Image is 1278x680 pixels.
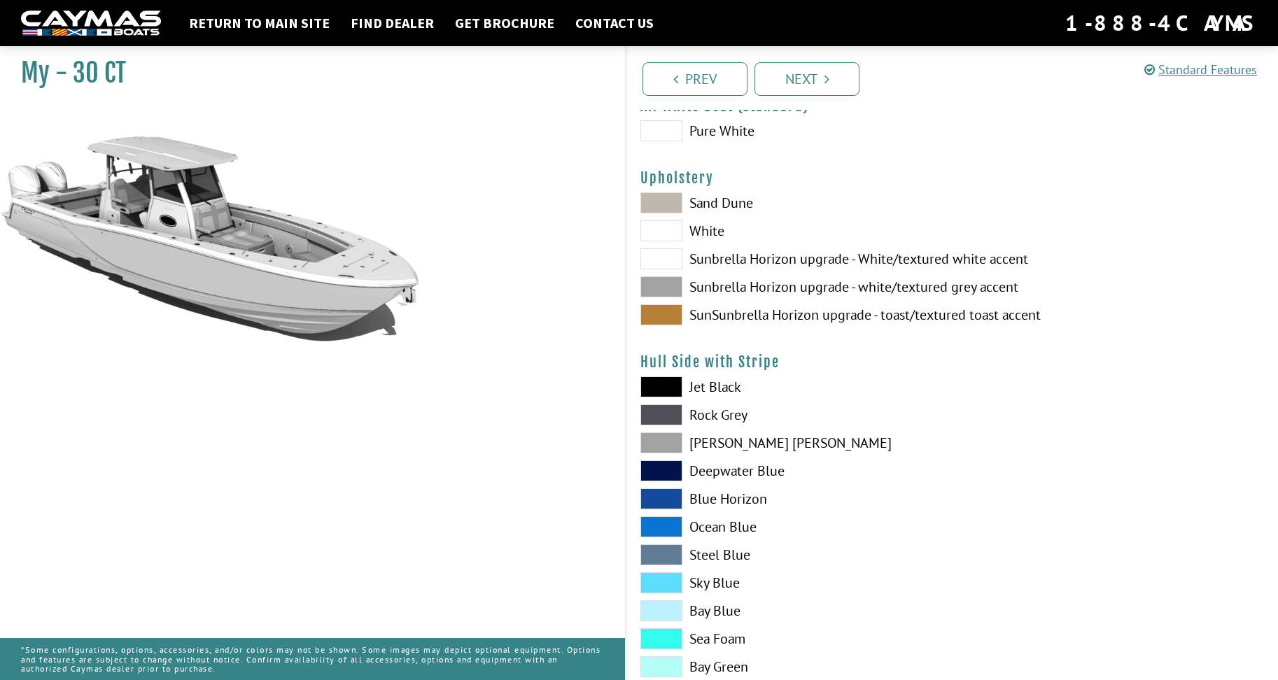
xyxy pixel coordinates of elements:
label: Pure White [640,120,939,141]
label: White [640,220,939,241]
a: Contact Us [568,14,661,32]
label: Bay Blue [640,600,939,621]
label: Blue Horizon [640,488,939,509]
h4: Upholstery [640,169,1264,187]
label: Bay Green [640,656,939,677]
ul: Pagination [639,60,1278,96]
a: Find Dealer [344,14,441,32]
a: Prev [642,62,747,96]
h4: Hull Side with Stripe [640,353,1264,371]
label: SunSunbrella Horizon upgrade - toast/textured toast accent [640,304,939,325]
a: Next [754,62,859,96]
p: *Some configurations, options, accessories, and/or colors may not be shown. Some images may depic... [21,638,604,680]
label: Sunbrella Horizon upgrade - white/textured grey accent [640,276,939,297]
label: Sunbrella Horizon upgrade - White/textured white accent [640,248,939,269]
label: Sea Foam [640,628,939,649]
div: 1-888-4CAYMAS [1065,8,1257,38]
label: [PERSON_NAME] [PERSON_NAME] [640,432,939,453]
label: Jet Black [640,376,939,397]
label: Deepwater Blue [640,460,939,481]
label: Ocean Blue [640,516,939,537]
label: Rock Grey [640,404,939,425]
h1: My - 30 CT [21,57,590,89]
label: Steel Blue [640,544,939,565]
label: Sand Dune [640,192,939,213]
label: Sky Blue [640,572,939,593]
a: Standard Features [1144,62,1257,78]
a: Return to main site [182,14,337,32]
img: white-logo-c9c8dbefe5ff5ceceb0f0178aa75bf4bb51f6bca0971e226c86eb53dfe498488.png [21,10,161,36]
a: Get Brochure [448,14,561,32]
